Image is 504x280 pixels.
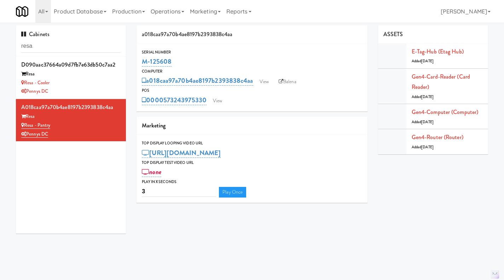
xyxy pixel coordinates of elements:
[421,94,434,99] span: [DATE]
[142,57,172,67] a: M-125608
[137,25,367,44] div: a018caa97a70b4ae8197b2393838c4aa
[16,57,126,99] li: d090aac37664a09d7fb7e63db50c7aa2Resa Resa - CoolerPennys DC
[412,119,434,125] span: Added
[142,95,207,105] a: 0000573243975330
[21,30,50,38] span: Cabinets
[421,144,434,150] span: [DATE]
[21,59,121,70] div: d090aac37664a09d7fb7e63db50c7aa2
[421,58,434,64] span: [DATE]
[142,178,362,185] div: Play in X seconds
[142,76,253,86] a: a018caa97a70b4ae8197b2393838c4aa
[21,70,121,79] div: Resa
[219,187,246,198] a: Play Once
[142,121,166,130] span: Marketing
[412,108,478,116] a: Gen4-computer (Computer)
[421,119,434,125] span: [DATE]
[21,79,50,86] a: Resa - Cooler
[142,68,362,75] div: Computer
[412,47,464,56] a: E-tag-hub (Etag Hub)
[412,73,470,91] a: Gen4-card-reader (Card Reader)
[142,87,362,94] div: POS
[142,159,362,166] div: Top Display Test Video Url
[16,5,28,18] img: Micromart
[142,49,362,56] div: Serial Number
[412,133,463,141] a: Gen4-router (Router)
[21,112,121,121] div: Resa
[256,76,272,87] a: View
[21,131,48,138] a: Pennys DC
[275,76,300,87] a: Balena
[21,122,50,129] a: Resa - Pantry
[412,58,434,64] span: Added
[142,140,362,147] div: Top Display Looping Video Url
[21,102,121,113] div: a018caa97a70b4ae8197b2393838c4aa
[412,144,434,150] span: Added
[21,40,121,53] input: Search cabinets
[21,88,48,95] a: Pennys DC
[142,167,161,177] a: none
[16,99,126,141] li: a018caa97a70b4ae8197b2393838c4aaResa Resa - PantryPennys DC
[142,148,221,158] a: [URL][DOMAIN_NAME]
[383,30,403,38] span: ASSETS
[412,94,434,99] span: Added
[209,96,226,106] a: View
